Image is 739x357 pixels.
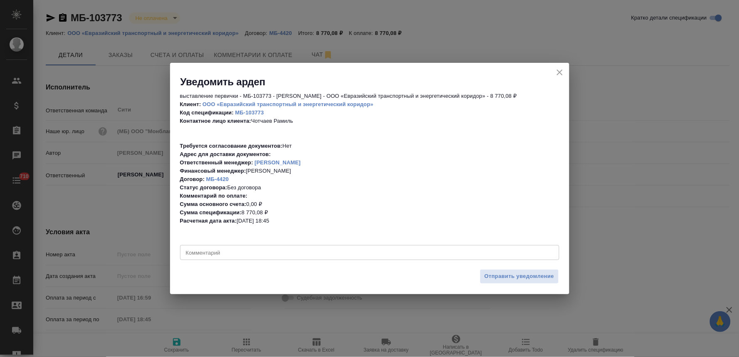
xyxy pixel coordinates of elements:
p: Чотчаев Рамиль Нет [PERSON_NAME] Без договора 0,00 ₽ 8 770,08 ₽ [DATE] 18:45 [180,100,559,225]
b: Код спецификации: [180,109,234,116]
b: Требуется согласование документов: [180,143,283,149]
button: close [554,66,566,79]
button: Отправить уведомление [480,269,559,284]
b: Комментарий по оплате: [180,193,247,199]
b: Сумма спецификации: [180,209,242,216]
a: [PERSON_NAME] [255,159,301,166]
b: Контактное лицо клиента: [180,118,251,124]
b: Расчетная дата акта: [180,218,237,224]
span: Отправить уведомление [484,272,554,281]
b: Статус договора: [180,184,227,191]
b: Финансовый менеджер: [180,168,246,174]
a: МБ-4420 [206,176,229,182]
b: Сумма основного счета: [180,201,247,207]
a: ООО «Евразийский транспортный и энергетический коридор» [203,101,373,107]
b: Клиент: [180,101,201,107]
b: Договор: [180,176,205,182]
a: МБ-103773 [235,109,264,116]
p: выставление первички - МБ-103773 - [PERSON_NAME] - ООО «Евразийский транспортный и энергетический... [180,92,559,100]
b: Ответственный менеджер: [180,159,253,166]
h2: Уведомить ардеп [180,75,569,89]
b: Адрес для доставки документов: [180,151,271,157]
